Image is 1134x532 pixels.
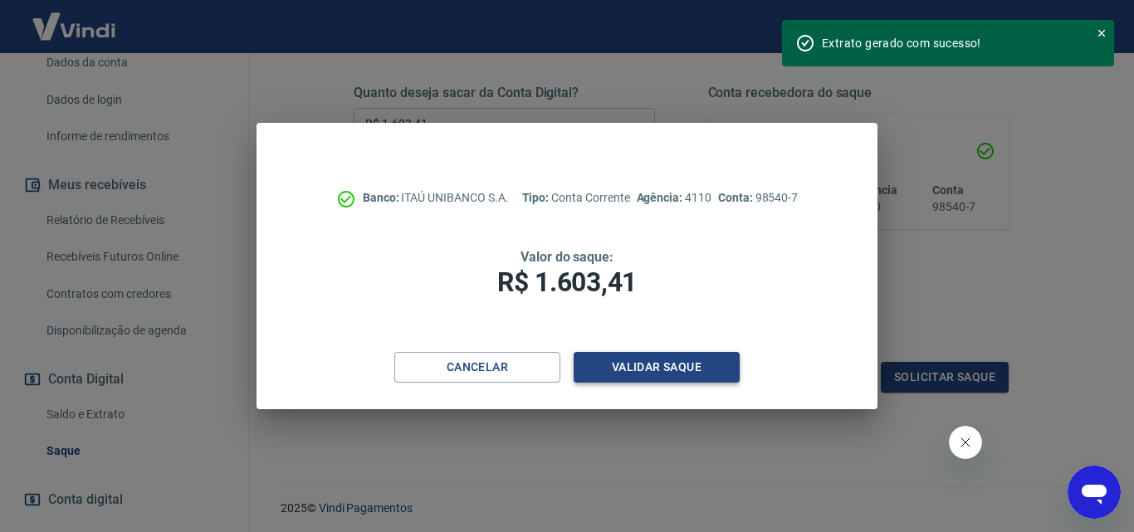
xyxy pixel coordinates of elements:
[363,189,509,207] p: ITAÚ UNIBANCO S.A.
[1068,466,1121,519] iframe: Botão para abrir a janela de mensagens
[521,249,613,265] span: Valor do saque:
[394,352,560,383] button: Cancelar
[10,12,139,25] span: Olá! Precisa de ajuda?
[363,191,402,204] span: Banco:
[718,189,798,207] p: 98540-7
[637,189,711,207] p: 4110
[574,352,740,383] button: Validar saque
[522,189,630,207] p: Conta Corrente
[718,191,755,204] span: Conta:
[497,266,637,298] span: R$ 1.603,41
[822,35,1076,51] div: Extrato gerado com sucesso!
[522,191,552,204] span: Tipo:
[949,426,982,459] iframe: Fechar mensagem
[637,191,686,204] span: Agência:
